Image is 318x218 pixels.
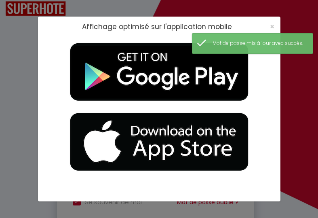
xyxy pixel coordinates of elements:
img: playMarket [58,37,260,107]
h2: Affichage optimisé sur l'application mobile [82,23,232,31]
span: × [270,21,274,32]
img: appStore [58,107,260,177]
div: Mot de passe mis à jour avec succès. [213,40,305,47]
button: Ouvrir le widget de chat LiveChat [6,3,31,28]
button: Close [270,23,274,30]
